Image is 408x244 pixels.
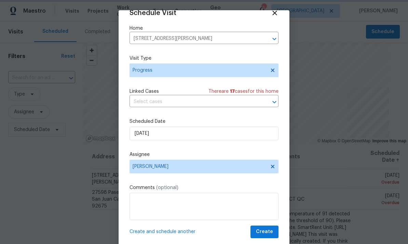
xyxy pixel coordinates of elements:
span: Schedule Visit [130,10,176,16]
span: Close [271,9,278,17]
label: Comments [130,184,278,191]
span: Create [256,228,273,236]
span: Create and schedule another [130,228,195,235]
button: Open [270,97,279,107]
input: M/D/YYYY [130,127,278,140]
label: Visit Type [130,55,278,62]
button: Create [250,226,278,238]
input: Enter in an address [130,33,259,44]
label: Assignee [130,151,278,158]
span: [PERSON_NAME] [133,164,267,169]
input: Select cases [130,97,259,107]
span: Progress [133,67,266,74]
span: Linked Cases [130,88,159,95]
button: Open [270,34,279,44]
label: Scheduled Date [130,118,278,125]
span: (optional) [156,185,178,190]
span: 17 [230,89,235,94]
span: There are case s for this home [208,88,278,95]
label: Home [130,25,278,32]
